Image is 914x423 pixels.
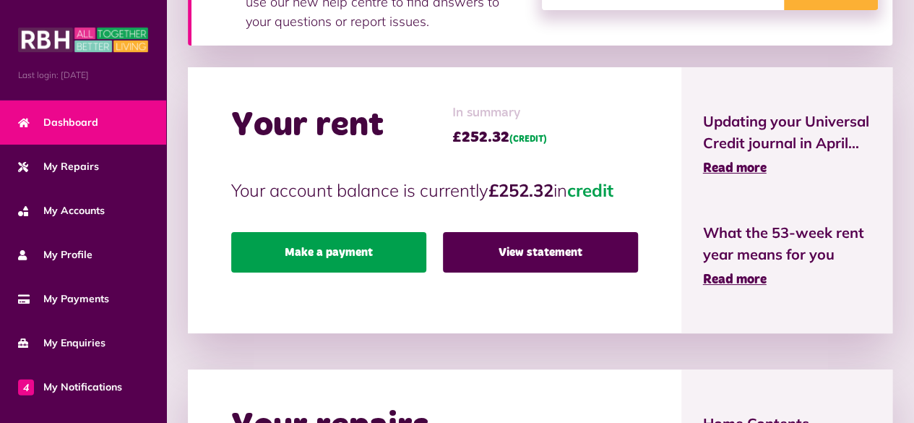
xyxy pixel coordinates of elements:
span: My Repairs [18,159,99,174]
span: My Accounts [18,203,105,218]
span: (CREDIT) [509,135,547,144]
span: In summary [452,103,547,123]
a: Make a payment [231,232,426,273]
span: My Profile [18,247,92,262]
span: Read more [703,162,767,175]
span: What the 53-week rent year means for you [703,222,871,265]
a: What the 53-week rent year means for you Read more [703,222,871,290]
span: My Notifications [18,380,122,395]
span: Dashboard [18,115,98,130]
span: credit [567,179,613,201]
span: 4 [18,379,34,395]
h2: Your rent [231,105,384,147]
a: Updating your Universal Credit journal in April... Read more [703,111,871,179]
span: £252.32 [452,127,547,148]
span: My Payments [18,291,109,307]
a: View statement [443,232,638,273]
img: MyRBH [18,25,148,54]
span: My Enquiries [18,336,105,351]
span: Updating your Universal Credit journal in April... [703,111,871,154]
span: Read more [703,273,767,286]
strong: £252.32 [488,179,553,201]
span: Last login: [DATE] [18,69,148,82]
p: Your account balance is currently in [231,177,638,203]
